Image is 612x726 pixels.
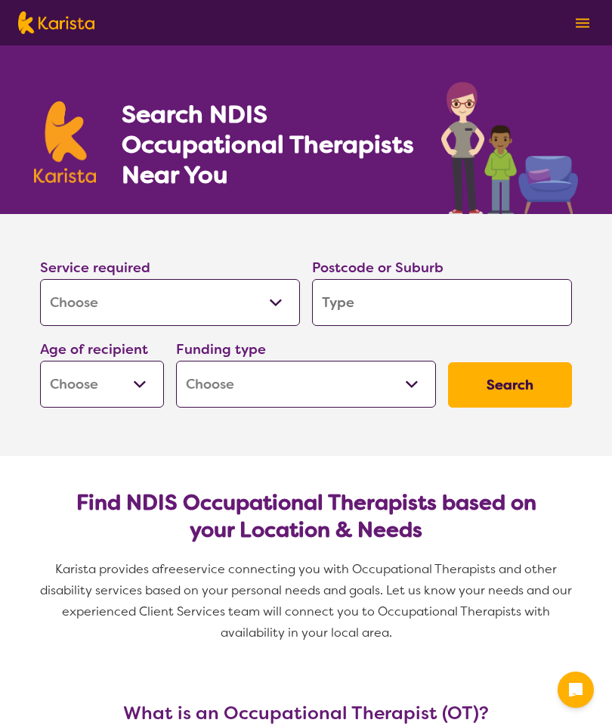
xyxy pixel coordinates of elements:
[159,561,184,577] span: free
[52,489,560,544] h2: Find NDIS Occupational Therapists based on your Location & Needs
[176,340,266,358] label: Funding type
[40,561,575,641] span: service connecting you with Occupational Therapists and other disability services based on your p...
[40,259,150,277] label: Service required
[312,259,444,277] label: Postcode or Suburb
[55,561,159,577] span: Karista provides a
[122,99,416,190] h1: Search NDIS Occupational Therapists Near You
[34,703,578,724] h3: What is an Occupational Therapist (OT)?
[40,340,148,358] label: Age of recipient
[34,101,96,183] img: Karista logo
[448,362,572,408] button: Search
[576,18,589,28] img: menu
[441,82,578,214] img: occupational-therapy
[312,279,572,326] input: Type
[18,11,94,34] img: Karista logo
